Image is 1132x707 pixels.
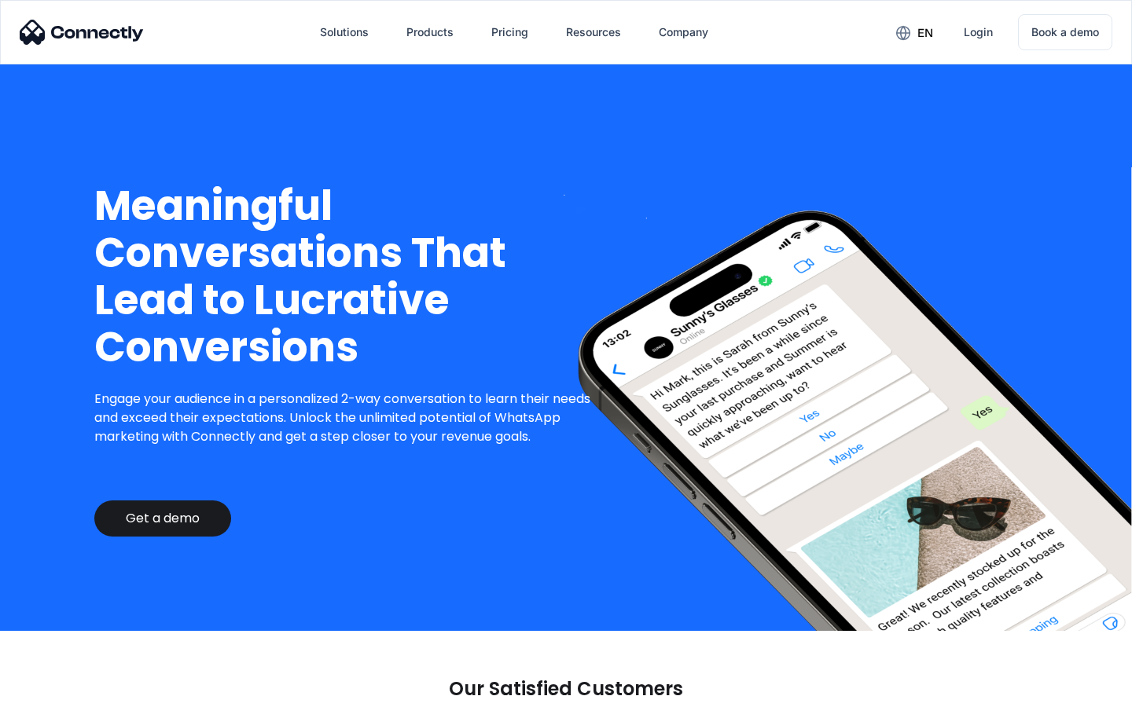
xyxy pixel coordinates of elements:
ul: Language list [31,680,94,702]
div: Pricing [491,21,528,43]
a: Book a demo [1018,14,1112,50]
div: Products [406,21,454,43]
div: Resources [566,21,621,43]
a: Pricing [479,13,541,51]
div: Login [964,21,993,43]
a: Login [951,13,1005,51]
div: Company [659,21,708,43]
p: Our Satisfied Customers [449,678,683,700]
p: Engage your audience in a personalized 2-way conversation to learn their needs and exceed their e... [94,390,603,446]
h1: Meaningful Conversations That Lead to Lucrative Conversions [94,182,603,371]
a: Get a demo [94,500,231,537]
div: Get a demo [126,511,200,526]
div: en [917,22,933,44]
div: Solutions [320,21,369,43]
img: Connectly Logo [20,20,144,45]
aside: Language selected: English [16,680,94,702]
